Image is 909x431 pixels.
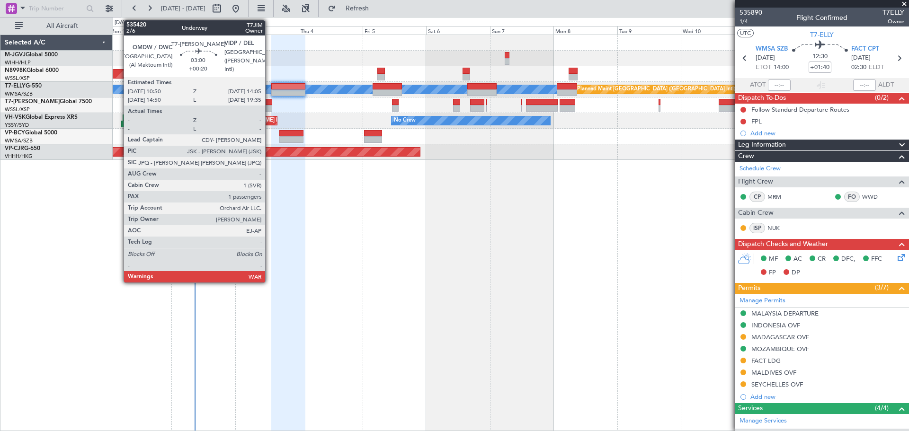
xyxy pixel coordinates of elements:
[882,8,904,18] span: T7ELLY
[681,26,745,35] div: Wed 10
[5,59,31,66] a: WIHH/HLP
[553,26,617,35] div: Mon 8
[750,129,904,137] div: Add new
[5,68,59,73] a: N8998KGlobal 6000
[841,255,856,264] span: DFC,
[10,18,103,34] button: All Aircraft
[115,19,131,27] div: [DATE]
[751,369,796,377] div: MALDIVES OVF
[751,106,849,114] div: Follow Standard Departure Routes
[235,26,299,35] div: Wed 3
[878,80,894,90] span: ALDT
[577,82,735,97] div: Planned Maint [GEOGRAPHIC_DATA] ([GEOGRAPHIC_DATA] Intl)
[851,44,879,54] span: FACT CPT
[323,1,380,16] button: Refresh
[871,255,882,264] span: FFC
[617,26,681,35] div: Tue 9
[108,26,172,35] div: Mon 1
[875,282,889,292] span: (3/7)
[810,30,834,40] span: T7-ELLY
[5,153,33,160] a: VHHH/HKG
[738,283,760,294] span: Permits
[5,90,33,97] a: WMSA/SZB
[767,193,789,201] a: MRM
[740,8,762,18] span: 535890
[750,393,904,401] div: Add new
[750,80,766,90] span: ATOT
[796,13,847,23] div: Flight Confirmed
[740,18,762,26] span: 1/4
[738,176,773,187] span: Flight Crew
[394,114,416,128] div: No Crew
[738,93,786,104] span: Dispatch To-Dos
[751,309,819,317] div: MALAYSIA DEPARTURE
[818,255,826,264] span: CR
[751,357,781,365] div: FACT LDG
[751,333,809,341] div: MADAGASCAR OVF
[426,26,490,35] div: Sat 6
[171,26,235,35] div: Tue 2
[851,53,871,63] span: [DATE]
[882,18,904,26] span: Owner
[767,224,789,232] a: NUK
[5,122,29,129] a: YSSY/SYD
[738,403,763,414] span: Services
[851,63,866,72] span: 02:30
[756,44,788,54] span: WMSA SZB
[756,53,775,63] span: [DATE]
[769,268,776,278] span: FP
[768,79,791,91] input: --:--
[751,380,803,388] div: SEYCHELLES OVF
[5,114,26,120] span: VH-VSK
[740,164,781,174] a: Schedule Crew
[737,29,754,37] button: UTC
[5,52,26,58] span: M-JGVJ
[338,5,377,12] span: Refresh
[793,255,802,264] span: AC
[738,239,828,250] span: Dispatch Checks and Weather
[738,140,786,150] span: Leg Information
[5,68,27,73] span: N8998K
[756,63,771,72] span: ETOT
[29,1,83,16] input: Trip Number
[738,151,754,162] span: Crew
[751,117,762,125] div: FPL
[490,26,554,35] div: Sun 7
[5,130,57,136] a: VP-BCYGlobal 5000
[792,268,800,278] span: DP
[812,52,828,62] span: 12:30
[5,83,42,89] a: T7-ELLYG-550
[5,106,30,113] a: WSSL/XSP
[5,99,60,105] span: T7-[PERSON_NAME]
[5,114,78,120] a: VH-VSKGlobal Express XRS
[363,26,427,35] div: Fri 5
[5,52,58,58] a: M-JGVJGlobal 5000
[299,26,363,35] div: Thu 4
[5,130,25,136] span: VP-BCY
[161,4,205,13] span: [DATE] - [DATE]
[5,99,92,105] a: T7-[PERSON_NAME]Global 7500
[869,63,884,72] span: ELDT
[862,193,883,201] a: WWD
[169,114,285,128] div: Unplanned Maint Sydney ([PERSON_NAME] Intl)
[749,192,765,202] div: CP
[769,255,778,264] span: MF
[875,93,889,103] span: (0/2)
[5,146,40,151] a: VP-CJRG-650
[740,296,785,306] a: Manage Permits
[875,403,889,413] span: (4/4)
[751,321,800,329] div: INDONESIA OVF
[751,345,809,353] div: MOZAMBIQUE OVF
[5,83,26,89] span: T7-ELLY
[738,208,774,219] span: Cabin Crew
[5,137,33,144] a: WMSA/SZB
[5,146,24,151] span: VP-CJR
[192,98,285,112] div: Planned Maint Dubai (Al Maktoum Intl)
[844,192,860,202] div: FO
[749,223,765,233] div: ISP
[5,75,30,82] a: WSSL/XSP
[25,23,100,29] span: All Aircraft
[740,416,787,426] a: Manage Services
[774,63,789,72] span: 14:00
